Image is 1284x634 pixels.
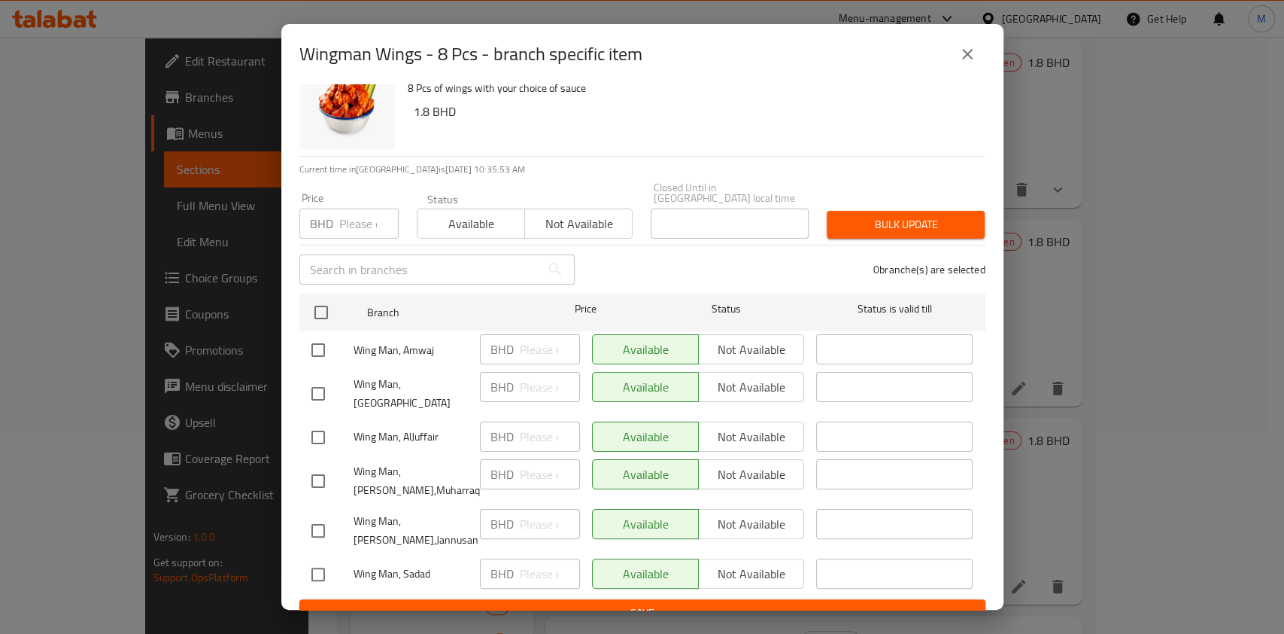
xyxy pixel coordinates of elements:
span: Branch [367,303,524,322]
span: Status [648,300,804,319]
button: Not available [524,209,633,239]
button: Bulk update [827,211,985,239]
p: BHD [490,515,514,533]
span: Wing Man, [PERSON_NAME],Muharraq [354,462,468,500]
span: Not available [531,213,627,235]
input: Please enter price [520,372,580,402]
input: Please enter price [520,334,580,364]
span: Wing Man, Amwaj [354,341,468,360]
p: 8 Pcs of wings with your choice of sauce [408,79,973,98]
button: close [949,36,985,72]
span: Price [536,300,636,319]
span: Wing Man, [PERSON_NAME],Jannusan [354,512,468,550]
span: Wing Man, Sadad [354,565,468,584]
input: Please enter price [520,459,580,489]
button: Save [299,599,985,627]
p: BHD [490,565,514,583]
p: Current time in [GEOGRAPHIC_DATA] is [DATE] 10:35:53 AM [299,163,985,176]
input: Please enter price [520,559,580,589]
span: Wing Man, [GEOGRAPHIC_DATA] [354,375,468,413]
span: Bulk update [839,215,973,234]
p: BHD [490,340,514,358]
span: Save [311,604,973,623]
input: Please enter price [520,422,580,452]
p: BHD [490,428,514,446]
h2: Wingman Wings - 8 Pcs - branch specific item [299,42,642,66]
span: Available [423,213,519,235]
span: Status is valid till [816,300,973,319]
p: 0 branche(s) are selected [873,262,985,277]
p: BHD [490,378,514,396]
input: Please enter price [339,209,399,239]
input: Search in branches [299,255,540,285]
p: BHD [490,465,514,483]
span: Wing Man, AlJuffair [354,428,468,447]
p: BHD [310,215,333,233]
img: Wingman Wings - 8 Pcs [299,53,396,150]
input: Please enter price [520,509,580,539]
h6: 1.8 BHD [414,101,973,122]
button: Available [417,209,525,239]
